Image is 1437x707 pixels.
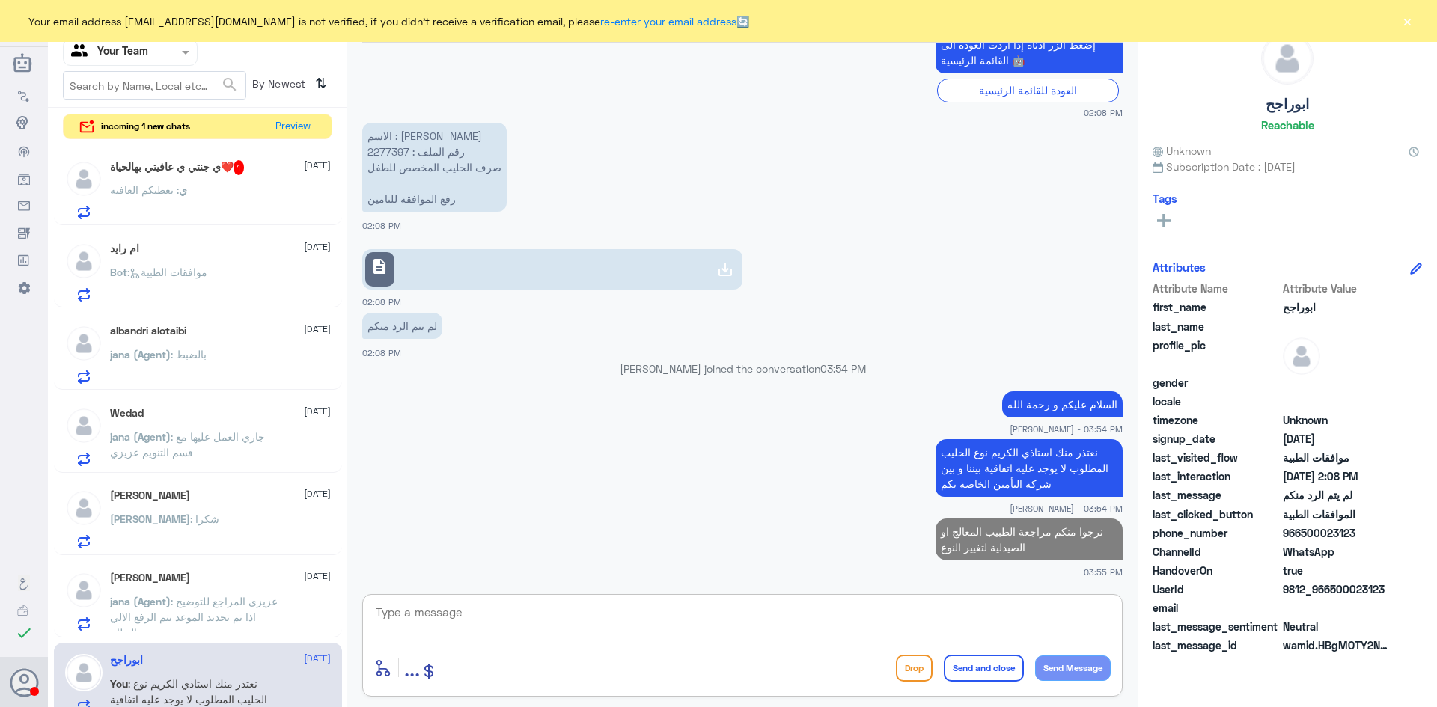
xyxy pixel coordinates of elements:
button: Avatar [10,668,38,697]
h5: abdulaziz [110,489,190,502]
img: defaultAdmin.png [65,407,103,444]
span: [PERSON_NAME] [110,512,190,525]
img: defaultAdmin.png [65,489,103,527]
h5: ام تولين [110,572,190,584]
span: 9812_966500023123 [1283,581,1391,597]
span: ي [179,183,187,196]
span: 2025-09-09T11:08:39.079Z [1283,468,1391,484]
span: null [1283,394,1391,409]
span: HandoverOn [1153,563,1280,578]
span: ابوراجح [1283,299,1391,315]
span: Unknown [1283,412,1391,428]
span: locale [1153,394,1280,409]
span: Your email address [EMAIL_ADDRESS][DOMAIN_NAME] is not verified, if you didn't receive a verifica... [28,13,749,29]
span: 2 [1283,544,1391,560]
span: 1 [234,160,245,175]
span: Bot [110,266,127,278]
span: first_name [1153,299,1280,315]
span: [DATE] [304,652,331,665]
span: [DATE] [304,569,331,583]
span: Attribute Name [1153,281,1280,296]
span: phone_number [1153,525,1280,541]
p: 9/9/2025, 2:08 PM [936,31,1123,73]
span: description [370,257,388,275]
span: 02:08 PM [362,221,401,230]
i: check [15,624,33,642]
span: 02:08 PM [362,297,401,307]
span: موافقات الطبية [1283,450,1391,465]
span: null [1283,375,1391,391]
span: : عزيزي المراجع للتوضيح اذا تم تحديد الموعد يتم الرفع الالي بالنظام [110,595,278,639]
img: defaultAdmin.png [65,242,103,280]
button: search [221,73,239,97]
span: 02:08 PM [362,348,401,358]
span: last_interaction [1153,468,1280,484]
span: last_name [1153,319,1280,334]
img: defaultAdmin.png [65,325,103,362]
span: Subscription Date : [DATE] [1153,159,1422,174]
span: You [110,677,128,690]
span: : جاري العمل عليها مع قسم التنويم عزيزي [110,430,265,459]
button: Send Message [1035,655,1111,681]
h5: ابوراجح [110,654,143,667]
button: Send and close [944,655,1024,682]
h6: Attributes [1153,260,1206,274]
span: [DATE] [304,487,331,501]
span: By Newest [246,71,309,101]
img: defaultAdmin.png [1283,337,1320,375]
span: signup_date [1153,431,1280,447]
span: UserId [1153,581,1280,597]
span: Unknown [1153,143,1211,159]
input: Search by Name, Local etc… [64,72,245,99]
h5: Wedad [110,407,144,420]
span: jana (Agent) [110,430,171,443]
h6: Reachable [1261,118,1314,132]
span: ChannelId [1153,544,1280,560]
a: re-enter your email address [600,15,736,28]
span: last_message_id [1153,637,1280,653]
button: × [1400,13,1415,28]
span: wamid.HBgMOTY2NTAwMDIzMTIzFQIAEhgUM0EyRjQzNURDOTk4QzBCMUM0QTkA [1283,637,1391,653]
p: 9/9/2025, 3:54 PM [936,439,1123,497]
span: gender [1153,375,1280,391]
button: Preview [269,114,317,139]
span: الموافقات الطبية [1283,506,1391,522]
span: : يعطيكم العافيه [110,183,179,196]
span: 03:54 PM [820,362,866,375]
span: incoming 1 new chats [101,120,190,133]
p: 9/9/2025, 3:55 PM [936,518,1123,560]
span: profile_pic [1153,337,1280,372]
img: defaultAdmin.png [65,160,103,198]
span: 0 [1283,619,1391,634]
span: لم يتم الرد منكم [1283,487,1391,503]
span: last_clicked_button [1153,506,1280,522]
i: ⇅ [315,71,327,96]
span: [DATE] [304,240,331,254]
span: search [221,76,239,94]
span: timezone [1153,412,1280,428]
p: 9/9/2025, 2:08 PM [362,313,442,339]
span: null [1283,600,1391,616]
span: true [1283,563,1391,578]
span: [DATE] [304,405,331,418]
span: [PERSON_NAME] - 03:54 PM [1010,423,1123,435]
span: jana (Agent) [110,595,171,607]
img: defaultAdmin.png [65,572,103,609]
h5: albandri alotaibi [110,325,186,337]
span: [DATE] [304,159,331,172]
span: last_message_sentiment [1153,619,1280,634]
span: 966500023123 [1283,525,1391,541]
p: 9/9/2025, 3:54 PM [1002,391,1123,417]
span: 2025-07-22T16:18:33.151Z [1283,431,1391,447]
span: 03:55 PM [1084,566,1123,578]
h6: Tags [1153,192,1177,205]
button: ... [404,651,420,685]
span: : شكرا [190,512,219,525]
h5: ابوراجح [1266,96,1309,113]
span: : موافقات الطبية [127,266,207,278]
span: Attribute Value [1283,281,1391,296]
span: 02:08 PM [1084,106,1123,119]
span: [PERSON_NAME] - 03:54 PM [1010,502,1123,515]
button: Drop [896,655,933,682]
span: : بالضبط [171,348,207,361]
